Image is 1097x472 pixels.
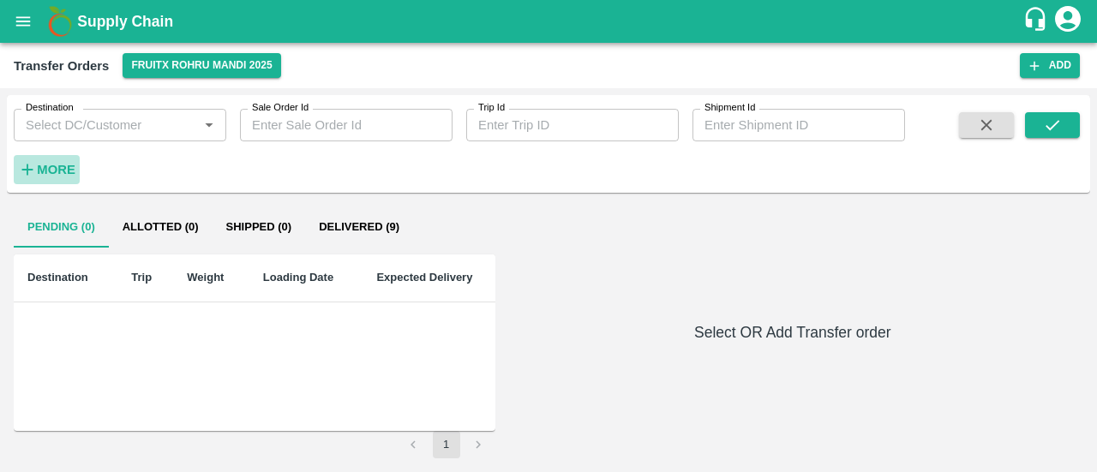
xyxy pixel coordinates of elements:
label: Destination [26,101,74,115]
img: logo [43,4,77,39]
input: Enter Shipment ID [692,109,905,141]
button: page 1 [433,431,460,458]
input: Select DC/Customer [19,114,193,136]
button: More [14,155,80,184]
b: Loading Date [263,271,333,284]
b: Supply Chain [77,13,173,30]
div: customer-support [1022,6,1052,37]
input: Enter Sale Order Id [240,109,453,141]
button: Add [1020,53,1080,78]
button: Shipped (0) [213,206,306,248]
div: Transfer Orders [14,55,109,77]
button: Delivered (9) [305,206,413,248]
b: Trip [131,271,152,284]
button: open drawer [3,2,43,41]
b: Destination [27,271,88,284]
div: account of current user [1052,3,1083,39]
button: Select DC [123,53,280,78]
label: Sale Order Id [252,101,309,115]
label: Trip Id [478,101,505,115]
nav: pagination navigation [398,431,495,458]
button: Allotted (0) [109,206,213,248]
button: Pending (0) [14,206,109,248]
strong: More [37,163,75,176]
a: Supply Chain [77,9,1022,33]
button: Open [198,114,220,136]
b: Expected Delivery [376,271,472,284]
h6: Select OR Add Transfer order [502,320,1083,344]
b: Weight [187,271,224,284]
input: Enter Trip ID [466,109,679,141]
label: Shipment Id [704,101,755,115]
